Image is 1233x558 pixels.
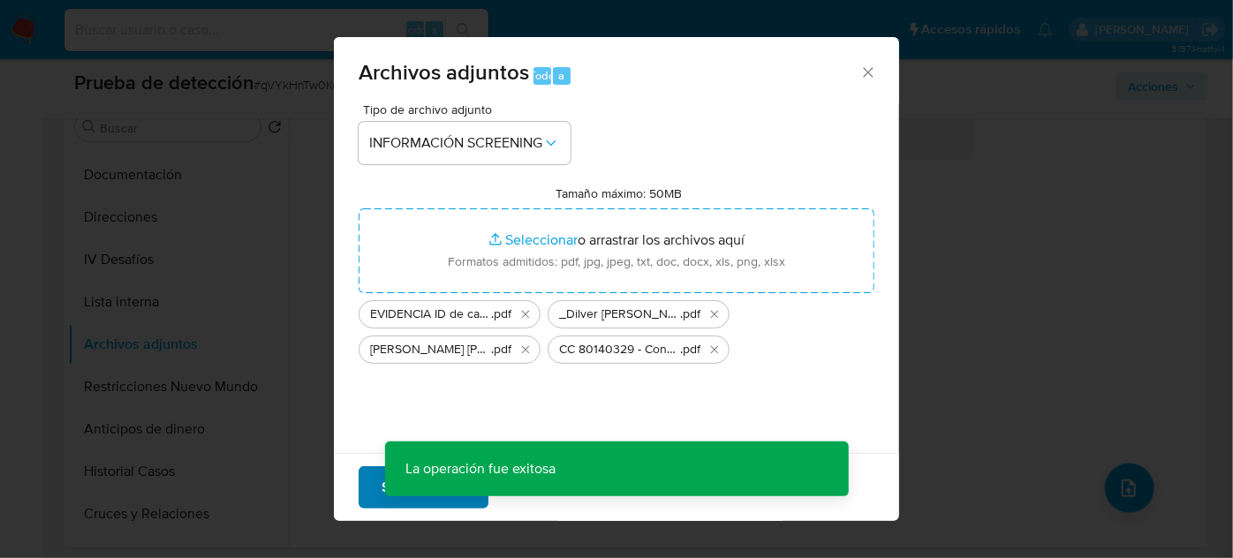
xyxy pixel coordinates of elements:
font: .pdf [491,340,511,358]
span: CC 80140329 - Consulta de Antecedentes [559,341,680,358]
ul: Archivos seleccionados [359,293,874,364]
button: Eliminar _Dilver Alexander Leon Azuero_ Lavado de dinero - Buscar con Google.pdf [704,304,725,325]
font: INFORMACIÓN SCREENING [369,132,542,153]
font: a [558,67,564,84]
font: La operación fue exitosa [406,458,556,479]
span: _Dilver [PERSON_NAME] Lavado de dinero - Buscar con Google [559,305,680,323]
font: .pdf [680,305,700,322]
label: Tamaño máximo: 50MB [556,185,683,201]
font: Todo [529,67,555,84]
span: Subir archivo [382,468,465,507]
button: Cerrar [859,64,875,79]
font: EVIDENCIA ID de caso qVYkHnTw0KgozgZEQqE6EbwF [370,305,671,322]
font: .pdf [491,305,511,322]
button: INFORMACIÓN SCREENING [359,122,571,164]
font: .pdf [680,340,700,358]
button: Subir archivo [359,466,488,509]
button: Eliminar EVIDENCIA ID de caso qVYkHnTw0KgozgZEQqE6EbwF.pdf [515,304,536,325]
span: Tipo de archivo adjunto [363,103,575,116]
font: Archivos adjuntos [359,57,529,87]
button: Eliminar CC 80140329 - Consulta de Antecedentes.pdf [704,339,725,360]
span: [PERSON_NAME] [PERSON_NAME] - Consulta de Procesos por Nombre o Razón...ial- Consejo Superior de ... [370,341,491,358]
button: Eliminar Dilver Alexander Leon Azuero - Consulta de Procesos por Nombre o Razón...ial- Consejo Su... [515,339,536,360]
